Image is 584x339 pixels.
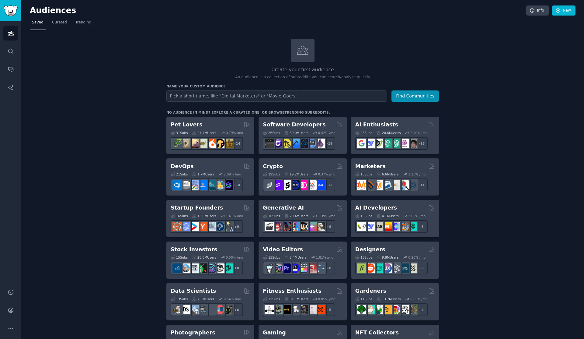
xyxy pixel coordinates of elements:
div: 0.05 % /mo [318,297,335,301]
img: herpetology [172,139,182,148]
div: 13.7M Users [377,297,401,301]
img: datascience [181,305,190,314]
img: typography [357,263,366,273]
div: 0.26 % /mo [408,255,426,260]
h2: Audiences [30,6,526,16]
img: LangChain [357,222,366,231]
img: gopro [265,263,274,273]
div: 19 Sub s [263,172,280,176]
div: 3.05 % /mo [408,214,426,218]
img: chatgpt_prompts_ [391,139,400,148]
img: GoogleGeminiAI [357,139,366,148]
img: turtle [198,139,207,148]
img: learndesign [399,263,409,273]
div: 12 Sub s [263,297,280,301]
img: postproduction [316,263,325,273]
img: Entrepreneurship [215,222,224,231]
h3: Name your custom audience [166,84,439,88]
img: StocksAndTrading [207,263,216,273]
img: MarketingResearch [399,180,409,190]
img: editors [273,263,283,273]
img: logodesign [365,263,375,273]
div: 31 Sub s [171,131,188,135]
div: 9.8M Users [377,255,399,260]
h2: Startup Founders [171,204,223,212]
img: GardeningUK [382,305,392,314]
img: learnjavascript [282,139,291,148]
a: Saved [30,18,46,30]
img: aivideo [265,222,274,231]
img: AskMarketing [374,180,383,190]
a: Curated [50,18,69,30]
div: 28.6M Users [192,255,216,260]
img: SavageGarden [374,305,383,314]
img: datasets [215,305,224,314]
img: DeepSeek [365,139,375,148]
img: aws_cdk [215,180,224,190]
img: swingtrading [215,263,224,273]
div: 2.09 % /mo [224,172,241,176]
img: finalcutpro [299,263,308,273]
img: ValueInvesting [181,263,190,273]
img: Forex [189,263,199,273]
img: bigseo [365,180,375,190]
img: GYM [265,305,274,314]
div: 1.81 % /mo [316,255,333,260]
img: ethstaker [282,180,291,190]
div: + 14 [230,178,243,191]
img: Rag [374,222,383,231]
div: 15 Sub s [355,214,372,218]
img: PetAdvice [215,139,224,148]
a: New [552,5,575,16]
img: ethfinance [265,180,274,190]
div: 0.54 % /mo [224,297,241,301]
div: 18 Sub s [355,172,372,176]
img: vegetablegardening [357,305,366,314]
img: iOSProgramming [290,139,300,148]
div: 26 Sub s [263,131,280,135]
img: statistics [189,305,199,314]
div: + 8 [322,262,335,274]
div: 15 Sub s [263,255,280,260]
img: OpenAIDev [399,139,409,148]
h2: Create your first audience [166,66,439,74]
h2: Software Developers [263,121,325,129]
a: Info [526,5,549,16]
img: software [265,139,274,148]
div: 4.1M Users [377,214,399,218]
div: No audience in mind? Explore a curated one, or browse . [166,110,330,115]
img: platformengineering [207,180,216,190]
div: 2.4M Users [284,255,307,260]
img: MachineLearning [172,305,182,314]
div: 24.4M Users [192,131,216,135]
img: Emailmarketing [382,180,392,190]
img: EntrepreneurRideAlong [172,222,182,231]
img: UXDesign [382,263,392,273]
img: succulents [365,305,375,314]
img: llmops [399,222,409,231]
div: 15 Sub s [171,255,188,260]
img: fitness30plus [299,305,308,314]
div: 1.7M Users [192,172,214,176]
img: dataengineering [198,305,207,314]
h2: DevOps [171,163,194,170]
img: UrbanGardening [399,305,409,314]
img: googleads [391,180,400,190]
div: + 18 [415,137,428,150]
span: Trending [75,20,91,25]
h2: Generative AI [263,204,304,212]
img: AItoolsCatalog [374,139,383,148]
img: premiere [282,263,291,273]
div: 30.0M Users [284,131,308,135]
img: VideoEditors [290,263,300,273]
img: dividends [172,263,182,273]
img: AWS_Certified_Experts [181,180,190,190]
img: csharp [273,139,283,148]
img: technicalanalysis [224,263,233,273]
div: 16 Sub s [263,214,280,218]
h2: Gaming [263,329,286,337]
div: 21 Sub s [171,172,188,176]
a: Trending [73,18,93,30]
img: userexperience [391,263,400,273]
img: azuredevops [172,180,182,190]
